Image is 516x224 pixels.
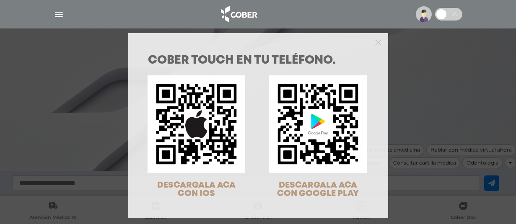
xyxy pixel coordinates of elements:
[148,55,368,67] h1: COBER TOUCH en tu teléfono.
[157,181,236,198] span: DESCARGALA ACA CON IOS
[375,38,381,46] button: Close
[269,75,367,173] img: qr-code
[148,75,245,173] img: qr-code
[277,181,359,198] span: DESCARGALA ACA CON GOOGLE PLAY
